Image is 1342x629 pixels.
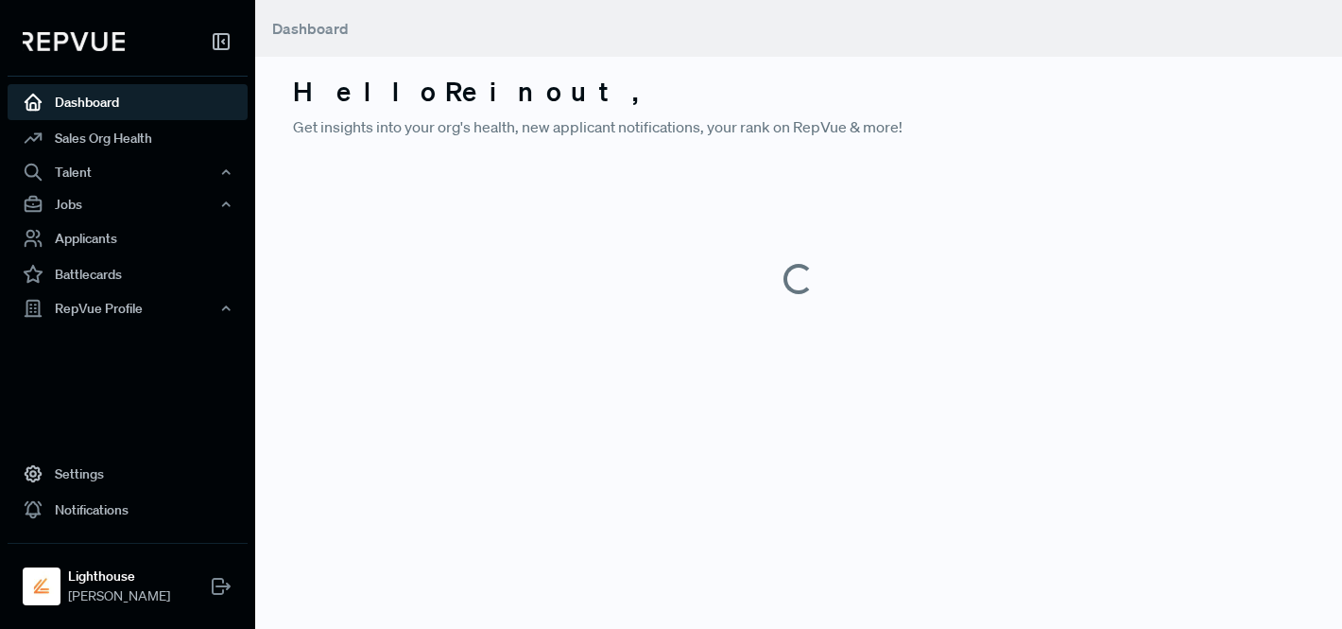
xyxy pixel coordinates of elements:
strong: Lighthouse [68,567,170,586]
img: RepVue [23,32,125,51]
button: Jobs [8,188,248,220]
button: Talent [8,156,248,188]
a: Applicants [8,220,248,256]
a: LighthouseLighthouse[PERSON_NAME] [8,543,248,614]
a: Notifications [8,492,248,528]
h3: Hello Reinout , [293,76,1304,108]
a: Battlecards [8,256,248,292]
a: Sales Org Health [8,120,248,156]
a: Settings [8,456,248,492]
p: Get insights into your org's health, new applicant notifications, your rank on RepVue & more! [293,115,1304,138]
button: RepVue Profile [8,292,248,324]
img: Lighthouse [26,571,57,602]
span: Dashboard [272,19,349,38]
a: Dashboard [8,84,248,120]
span: [PERSON_NAME] [68,586,170,606]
